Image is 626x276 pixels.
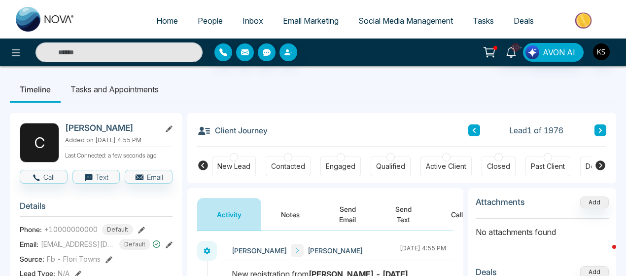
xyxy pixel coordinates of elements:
[376,161,405,171] div: Qualified
[197,198,261,231] button: Activity
[233,11,273,30] a: Inbox
[44,224,98,235] span: +10000000000
[20,201,173,216] h3: Details
[146,11,188,30] a: Home
[283,16,339,26] span: Email Marketing
[348,11,463,30] a: Social Media Management
[65,149,173,160] p: Last Connected: a few seconds ago
[592,242,616,266] iframe: Intercom live chat
[20,224,42,235] span: Phone:
[580,197,609,206] span: Add
[198,16,223,26] span: People
[102,224,133,235] span: Default
[119,239,150,250] span: Default
[509,124,563,136] span: Lead 1 of 1976
[20,254,44,264] span: Source:
[463,11,504,30] a: Tasks
[523,43,584,62] button: AVON AI
[61,76,169,103] li: Tasks and Appointments
[473,16,494,26] span: Tasks
[47,254,101,264] span: Fb - Flori Towns
[580,197,609,208] button: Add
[20,239,38,249] span: Email:
[376,198,431,231] button: Send Text
[308,245,363,256] span: [PERSON_NAME]
[476,197,525,207] h3: Attachments
[499,43,523,60] a: 10+
[593,43,610,60] img: User Avatar
[20,123,59,162] div: C
[273,11,348,30] a: Email Marketing
[41,239,115,249] span: [EMAIL_ADDRESS][DOMAIN_NAME]
[65,136,173,145] p: Added on [DATE] 4:55 PM
[326,161,355,171] div: Engaged
[511,43,520,52] span: 10+
[156,16,178,26] span: Home
[400,244,446,257] div: [DATE] 4:55 PM
[197,123,268,138] h3: Client Journey
[504,11,544,30] a: Deals
[514,16,534,26] span: Deals
[531,161,565,171] div: Past Client
[217,161,250,171] div: New Lead
[65,123,157,133] h2: [PERSON_NAME]
[543,46,575,58] span: AVON AI
[549,9,620,32] img: Market-place.gif
[487,161,510,171] div: Closed
[319,198,376,231] button: Send Email
[426,161,466,171] div: Active Client
[476,219,609,238] p: No attachments found
[358,16,453,26] span: Social Media Management
[125,170,173,184] button: Email
[10,76,61,103] li: Timeline
[243,16,263,26] span: Inbox
[261,198,319,231] button: Notes
[72,170,120,184] button: Text
[16,7,75,32] img: Nova CRM Logo
[188,11,233,30] a: People
[232,245,287,256] span: [PERSON_NAME]
[20,170,68,184] button: Call
[525,45,539,59] img: Lead Flow
[431,198,483,231] button: Call
[271,161,305,171] div: Contacted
